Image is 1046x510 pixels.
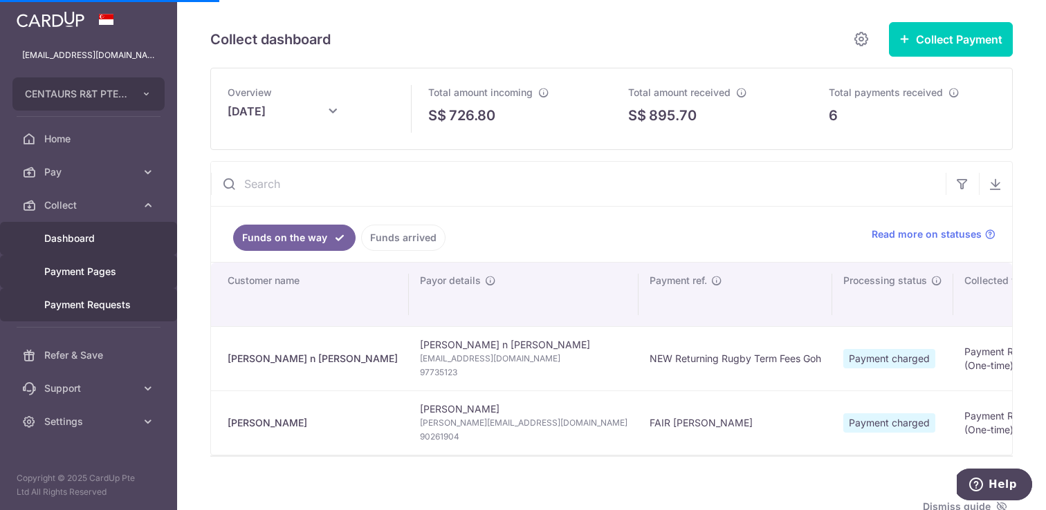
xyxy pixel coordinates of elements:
[44,348,136,362] span: Refer & Save
[957,469,1032,503] iframe: Opens a widget where you can find more information
[639,326,832,390] td: NEW Returning Rugby Term Fees Goh
[639,263,832,326] th: Payment ref.
[829,105,838,126] p: 6
[44,298,136,312] span: Payment Requests
[628,105,646,126] span: S$
[44,415,136,428] span: Settings
[22,48,155,62] p: [EMAIL_ADDRESS][DOMAIN_NAME]
[44,265,136,278] span: Payment Pages
[228,416,398,430] div: [PERSON_NAME]
[228,86,272,98] span: Overview
[420,430,627,444] span: 90261904
[44,232,136,245] span: Dashboard
[420,366,627,379] span: 97735123
[628,86,731,98] span: Total amount received
[211,263,409,326] th: Customer name
[872,227,995,241] a: Read more on statuses
[872,227,982,241] span: Read more on statuses
[17,11,84,28] img: CardUp
[832,263,953,326] th: Processing status
[233,225,356,251] a: Funds on the way
[210,28,331,50] h5: Collect dashboard
[639,390,832,455] td: FAIR [PERSON_NAME]
[211,162,946,206] input: Search
[409,326,639,390] td: [PERSON_NAME] n [PERSON_NAME]
[843,413,935,433] span: Payment charged
[650,274,707,287] span: Payment ref.
[44,132,136,146] span: Home
[420,416,627,430] span: [PERSON_NAME][EMAIL_ADDRESS][DOMAIN_NAME]
[44,198,136,212] span: Collect
[44,165,136,179] span: Pay
[361,225,446,251] a: Funds arrived
[420,352,627,366] span: [EMAIL_ADDRESS][DOMAIN_NAME]
[428,105,446,126] span: S$
[25,87,127,101] span: CENTAURS R&T PTE. LTD.
[409,390,639,455] td: [PERSON_NAME]
[889,22,1013,57] button: Collect Payment
[12,77,165,111] button: CENTAURS R&T PTE. LTD.
[32,10,60,22] span: Help
[409,263,639,326] th: Payor details
[228,352,398,366] div: [PERSON_NAME] n [PERSON_NAME]
[44,381,136,395] span: Support
[829,86,943,98] span: Total payments received
[428,86,533,98] span: Total amount incoming
[420,274,481,287] span: Payor details
[843,349,935,368] span: Payment charged
[449,105,495,126] p: 726.80
[649,105,697,126] p: 895.70
[843,274,927,287] span: Processing status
